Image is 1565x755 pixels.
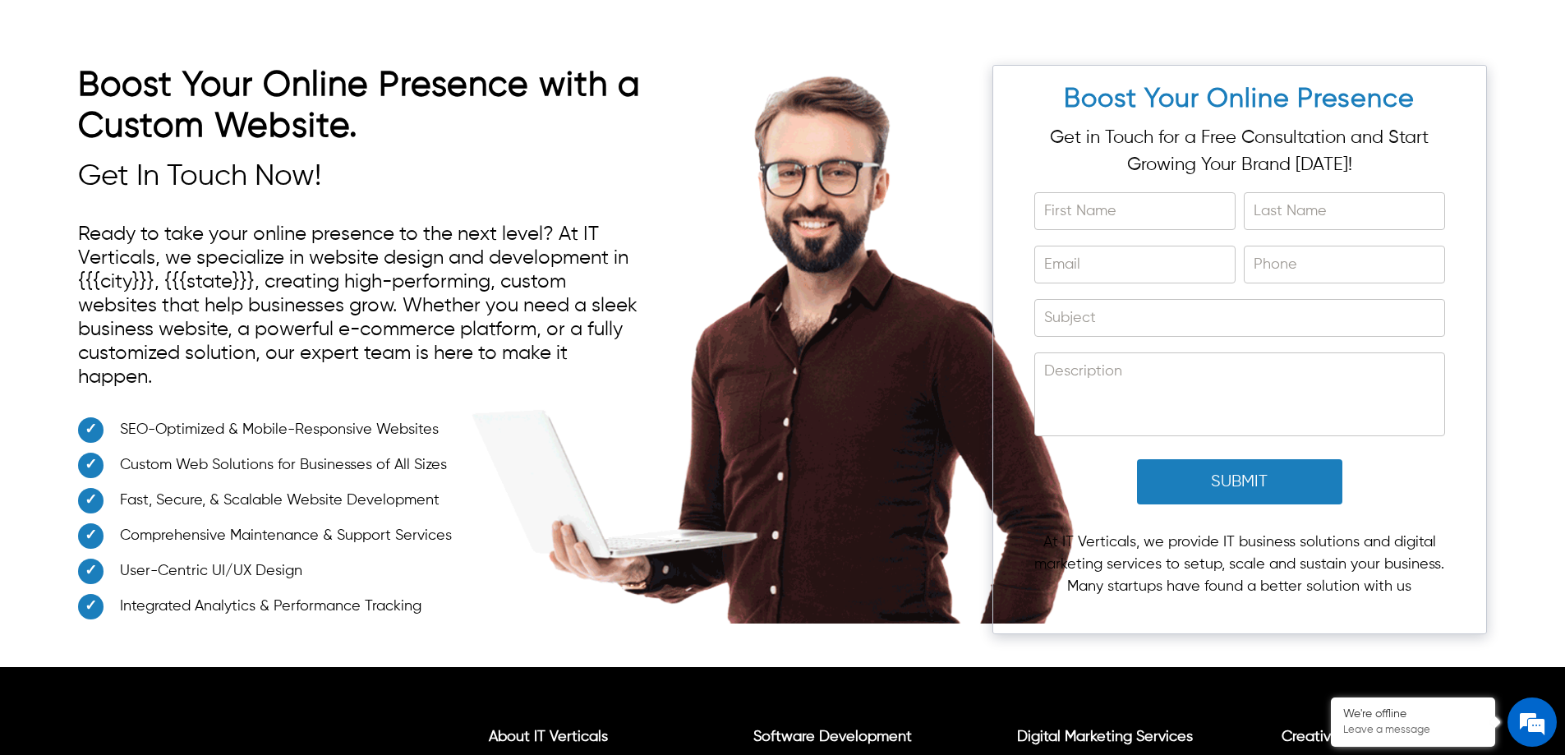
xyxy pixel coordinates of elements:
[78,214,642,398] p: Ready to take your online presence to the next level? At IT Verticals, we specialize in website d...
[489,730,608,744] a: About IT Verticals
[269,8,309,48] div: Minimize live chat window
[1034,125,1445,179] p: Get in Touch for a Free Consultation and Start Growing Your Brand [DATE]!
[120,596,421,618] span: Integrated Analytics & Performance Tracking
[1017,730,1193,744] a: Digital Marketing Services
[1343,707,1483,721] div: We're offline
[78,65,642,155] h2: Boost Your Online Presence with a Custom Website.
[1034,532,1445,598] p: At IT Verticals, we provide IT business solutions and digital marketing services to setup, scale ...
[8,449,313,506] textarea: Type your message and click 'Submit'
[120,419,439,441] span: SEO-Optimized & Mobile-Responsive Websites
[78,159,642,195] h3: Get In Touch Now!
[120,525,452,547] span: Comprehensive Maintenance & Support Services
[120,490,440,512] span: Fast, Secure, & Scalable Website Development
[28,99,69,108] img: logo_Zg8I0qSkbAqR2WFHt3p6CTuqpyXMFPubPcD2OT02zFN43Cy9FUNNG3NEPhM_Q1qe_.png
[35,207,287,373] span: We are offline. Please leave us a message.
[241,506,298,528] em: Submit
[1024,74,1455,125] h2: Boost Your Online Presence
[753,730,912,744] a: Software Development
[113,431,125,441] img: salesiqlogo_leal7QplfZFryJ6FIlVepeu7OftD7mt8q6exU6-34PB8prfIgodN67KcxXM9Y7JQ_.png
[129,430,209,442] em: Driven by SalesIQ
[1343,724,1483,737] p: Leave a message
[1282,730,1401,744] a: Creative Services
[120,454,447,476] span: Custom Web Solutions for Businesses of All Sizes
[85,92,276,113] div: Leave a message
[120,560,302,582] span: User-Centric UI/UX Design
[1137,459,1342,504] button: Submit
